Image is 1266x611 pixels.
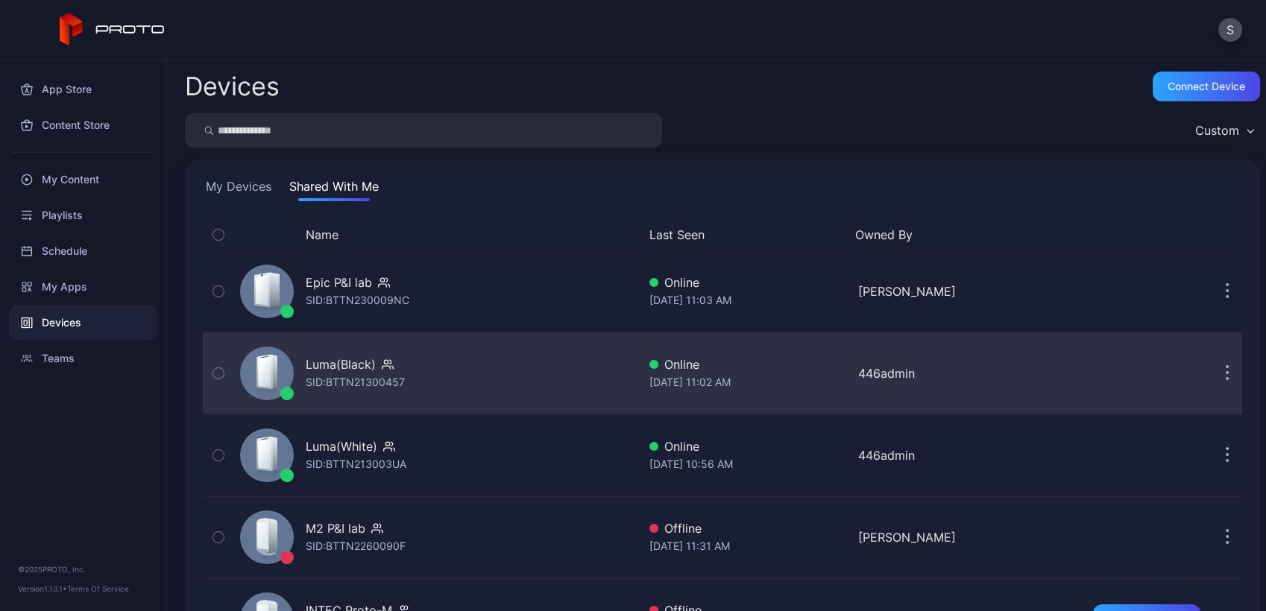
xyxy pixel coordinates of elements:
[9,269,157,305] a: My Apps
[857,528,1054,546] div: [PERSON_NAME]
[1060,226,1194,244] div: Update Device
[649,537,846,555] div: [DATE] 11:31 AM
[9,162,157,197] a: My Content
[1218,18,1242,42] button: S
[649,273,846,291] div: Online
[9,233,157,269] a: Schedule
[9,72,157,107] a: App Store
[1212,226,1242,244] div: Options
[306,537,406,555] div: SID: BTTN2260090F
[306,455,406,473] div: SID: BTTN213003UA
[1153,72,1260,101] button: Connect device
[306,291,409,309] div: SID: BTTN230009NC
[649,226,843,244] button: Last Seen
[9,197,157,233] a: Playlists
[203,177,274,201] button: My Devices
[9,305,157,341] a: Devices
[18,584,67,593] span: Version 1.13.1 •
[306,226,338,244] button: Name
[649,455,846,473] div: [DATE] 10:56 AM
[854,226,1048,244] button: Owned By
[286,177,382,201] button: Shared With Me
[649,519,846,537] div: Offline
[185,73,280,100] h2: Devices
[18,563,148,575] div: © 2025 PROTO, Inc.
[67,584,129,593] a: Terms Of Service
[857,446,1054,464] div: 446admin
[306,373,405,391] div: SID: BTTN21300457
[306,437,377,455] div: Luma(White)
[306,355,376,373] div: Luma(Black)
[857,364,1054,382] div: 446admin
[1188,113,1260,148] button: Custom
[649,355,846,373] div: Online
[649,437,846,455] div: Online
[1195,123,1239,138] div: Custom
[306,273,372,291] div: Epic P&I lab
[9,107,157,143] a: Content Store
[306,519,365,537] div: M2 P&I lab
[649,373,846,391] div: [DATE] 11:02 AM
[9,341,157,376] a: Teams
[1168,80,1245,92] div: Connect device
[857,282,1054,300] div: [PERSON_NAME]
[649,291,846,309] div: [DATE] 11:03 AM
